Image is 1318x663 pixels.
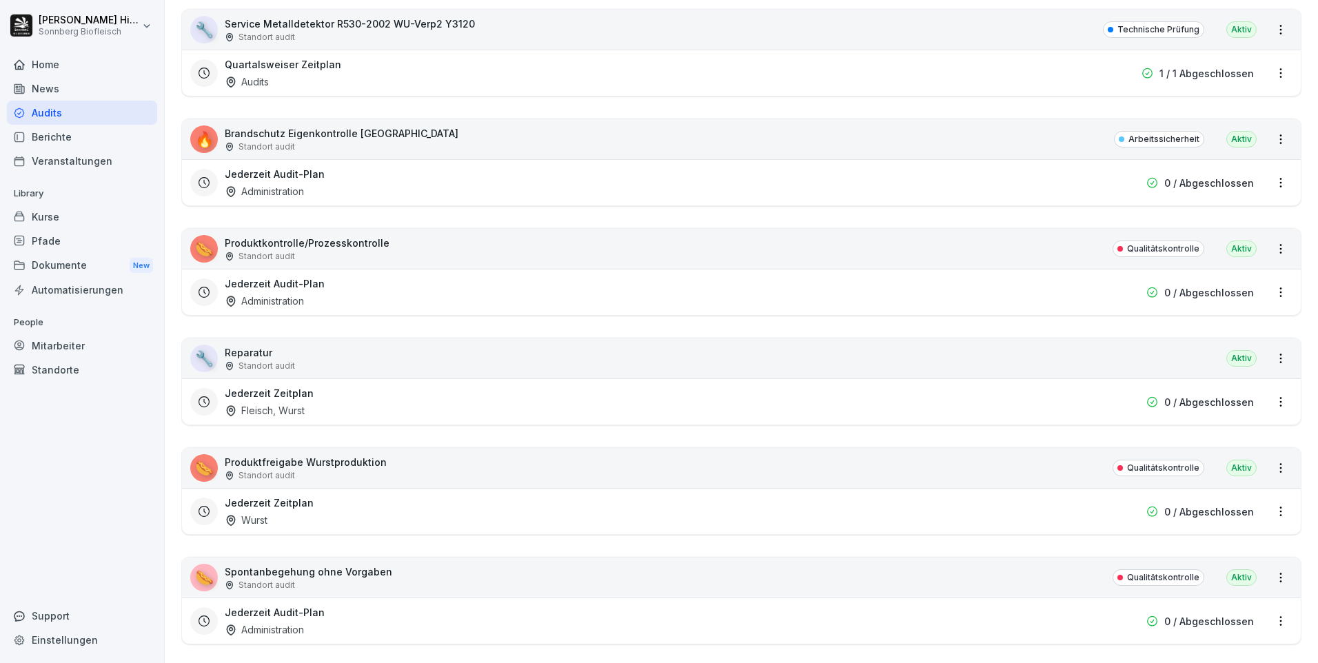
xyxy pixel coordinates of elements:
[7,253,157,278] a: DokumenteNew
[7,183,157,205] p: Library
[190,454,218,482] div: 🌭
[7,312,157,334] p: People
[1164,614,1254,629] p: 0 / Abgeschlossen
[7,125,157,149] a: Berichte
[239,360,295,372] p: Standort audit
[239,31,295,43] p: Standort audit
[190,345,218,372] div: 🔧
[225,455,387,469] p: Produktfreigabe Wurstproduktion
[39,27,139,37] p: Sonnberg Biofleisch
[1164,395,1254,409] p: 0 / Abgeschlossen
[225,236,389,250] p: Produktkontrolle/Prozesskontrolle
[225,496,314,510] h3: Jederzeit Zeitplan
[7,334,157,358] a: Mitarbeiter
[7,101,157,125] a: Audits
[7,253,157,278] div: Dokumente
[225,184,304,198] div: Administration
[225,564,392,579] p: Spontanbegehung ohne Vorgaben
[1127,571,1199,584] p: Qualitätskontrolle
[225,167,325,181] h3: Jederzeit Audit-Plan
[7,76,157,101] a: News
[1117,23,1199,36] p: Technische Prüfung
[239,469,295,482] p: Standort audit
[1226,21,1257,38] div: Aktiv
[1164,504,1254,519] p: 0 / Abgeschlossen
[1128,133,1199,145] p: Arbeitssicherheit
[1226,350,1257,367] div: Aktiv
[7,205,157,229] a: Kurse
[239,579,295,591] p: Standort audit
[190,564,218,591] div: 🌭
[225,126,458,141] p: Brandschutz Eigenkontrolle [GEOGRAPHIC_DATA]
[225,276,325,291] h3: Jederzeit Audit-Plan
[225,17,475,31] p: Service Metalldetektor R530-2002 WU-Verp2 Y3120
[7,52,157,76] a: Home
[225,294,304,308] div: Administration
[225,605,325,620] h3: Jederzeit Audit-Plan
[1226,241,1257,257] div: Aktiv
[190,16,218,43] div: 🔧
[225,345,295,360] p: Reparatur
[239,141,295,153] p: Standort audit
[39,14,139,26] p: [PERSON_NAME] Hinterreither
[7,628,157,652] a: Einstellungen
[1226,131,1257,147] div: Aktiv
[1226,569,1257,586] div: Aktiv
[1159,66,1254,81] p: 1 / 1 Abgeschlossen
[7,358,157,382] a: Standorte
[7,604,157,628] div: Support
[225,622,304,637] div: Administration
[225,403,305,418] div: Fleisch, Wurst
[190,125,218,153] div: 🔥
[190,235,218,263] div: 🌭
[7,149,157,173] a: Veranstaltungen
[130,258,153,274] div: New
[1164,285,1254,300] p: 0 / Abgeschlossen
[239,250,295,263] p: Standort audit
[225,513,267,527] div: Wurst
[1164,176,1254,190] p: 0 / Abgeschlossen
[1127,462,1199,474] p: Qualitätskontrolle
[7,229,157,253] a: Pfade
[1226,460,1257,476] div: Aktiv
[7,278,157,302] a: Automatisierungen
[225,57,341,72] h3: Quartalsweiser Zeitplan
[1127,243,1199,255] p: Qualitätskontrolle
[225,386,314,400] h3: Jederzeit Zeitplan
[225,74,269,89] div: Audits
